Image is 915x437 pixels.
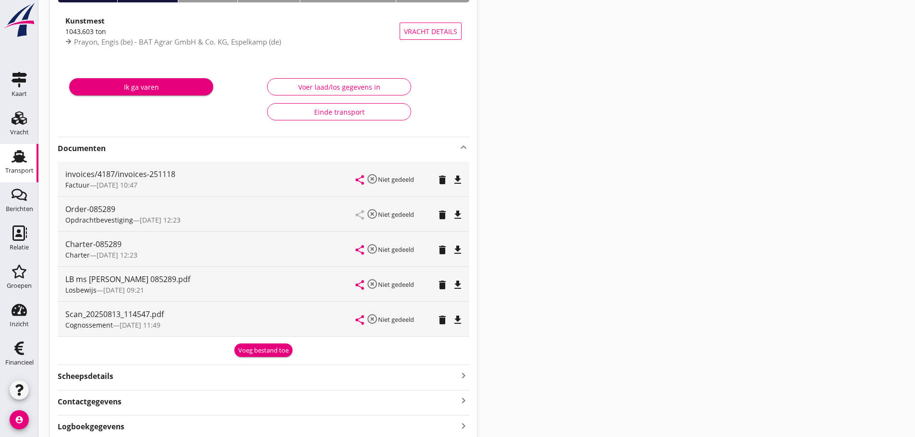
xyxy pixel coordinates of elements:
small: Niet gedeeld [378,280,414,289]
img: logo-small.a267ee39.svg [2,2,37,38]
small: Niet gedeeld [378,245,414,254]
strong: Documenten [58,143,458,154]
button: Einde transport [267,103,411,120]
strong: Contactgegevens [58,396,122,407]
div: invoices/4187/invoices-251118 [65,168,356,180]
span: Factuur [65,180,90,189]
div: — [65,180,356,190]
span: Opdrachtbevestiging [65,215,133,224]
div: Relatie [10,244,29,250]
div: Kaart [12,91,27,97]
i: share [354,314,366,326]
small: Niet gedeeld [378,175,414,184]
i: keyboard_arrow_right [458,369,469,382]
div: Voeg bestand toe [238,346,289,355]
div: Financieel [5,359,34,366]
span: [DATE] 09:21 [103,285,144,295]
i: file_download [452,209,464,221]
div: Order-085289 [65,203,356,215]
div: Ik ga varen [77,82,206,92]
button: Ik ga varen [69,78,213,95]
div: Berichten [6,206,33,212]
i: share [354,279,366,291]
div: Transport [5,167,34,174]
i: file_download [452,279,464,291]
div: LB ms [PERSON_NAME] 085289.pdf [65,273,356,285]
div: Groepen [7,283,32,289]
button: Vracht details [400,23,462,40]
i: highlight_off [366,208,378,220]
i: share [354,174,366,186]
div: 1043,603 ton [65,26,400,36]
span: [DATE] 12:23 [97,250,137,260]
i: keyboard_arrow_up [458,142,469,153]
span: Losbewijs [65,285,97,295]
span: [DATE] 12:23 [140,215,181,224]
span: Prayon, Engis (be) - BAT Agrar GmbH & Co. KG, Espelkamp (de) [74,37,281,47]
i: account_circle [10,410,29,429]
strong: Scheepsdetails [58,371,113,382]
i: delete [437,174,448,186]
i: file_download [452,314,464,326]
i: keyboard_arrow_right [458,394,469,407]
div: Einde transport [275,107,403,117]
button: Voer laad/los gegevens in [267,78,411,95]
div: — [65,320,356,330]
i: file_download [452,244,464,256]
i: highlight_off [366,278,378,290]
span: Charter [65,250,90,260]
span: [DATE] 11:49 [120,320,160,330]
div: Vracht [10,129,29,135]
i: delete [437,244,448,256]
button: Voeg bestand toe [234,343,293,357]
i: delete [437,209,448,221]
i: highlight_off [366,243,378,255]
i: file_download [452,174,464,186]
small: Niet gedeeld [378,210,414,219]
i: highlight_off [366,313,378,325]
div: Inzicht [10,321,29,327]
strong: Logboekgegevens [58,421,124,432]
i: delete [437,314,448,326]
i: keyboard_arrow_right [458,419,469,432]
i: highlight_off [366,173,378,185]
div: — [65,215,356,225]
div: — [65,285,356,295]
small: Niet gedeeld [378,315,414,324]
span: Cognossement [65,320,113,330]
div: Voer laad/los gegevens in [275,82,403,92]
span: [DATE] 10:47 [97,180,137,189]
div: — [65,250,356,260]
div: Scan_20250813_114547.pdf [65,308,356,320]
i: delete [437,279,448,291]
span: Vracht details [404,26,457,36]
div: Charter-085289 [65,238,356,250]
a: Kunstmest1043,603 tonPrayon, Engis (be) - BAT Agrar GmbH & Co. KG, Espelkamp (de)Vracht details [58,10,469,52]
i: share [354,244,366,256]
strong: Kunstmest [65,16,105,25]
